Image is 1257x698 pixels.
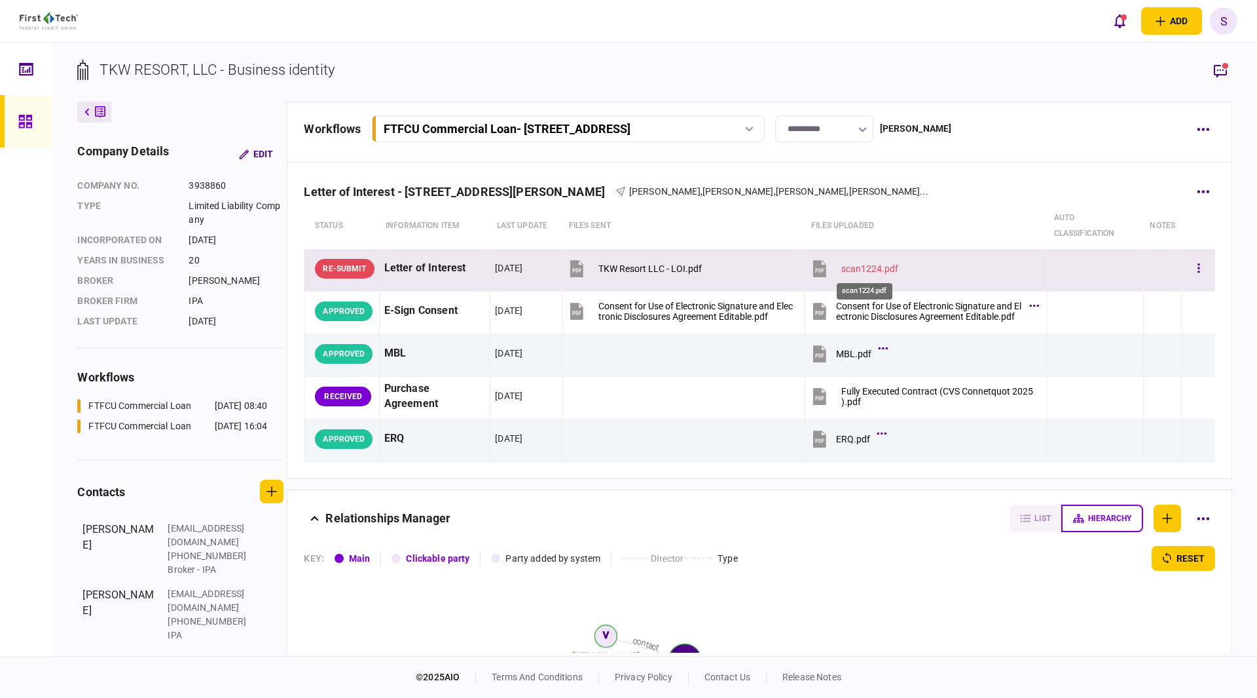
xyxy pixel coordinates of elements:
[77,254,175,267] div: years in business
[189,254,283,267] div: 20
[837,283,892,300] div: scan1224.pdf
[77,142,169,166] div: company details
[77,294,175,308] div: broker firm
[384,381,486,412] div: Purchase Agreement
[168,587,253,615] div: [EMAIL_ADDRESS][DOMAIN_NAME]
[847,186,848,197] span: ,
[384,122,630,136] div: FTFCU Commercial Loan - [STREET_ADDRESS]
[304,552,324,566] div: KEY :
[100,59,335,81] div: TKW RESORT, LLC - Business identity
[782,672,841,682] a: release notes
[88,399,191,413] div: FTFCU Commercial Loan
[77,179,175,193] div: company no.
[836,434,870,444] div: ERQ.pdf
[841,386,1036,407] div: Fully Executed Contract (CVS Connetquot 2025).pdf
[629,185,928,199] div: Valerie Weatherly
[315,429,373,449] div: APPROVED
[880,122,952,136] div: [PERSON_NAME]
[495,347,522,360] div: [DATE]
[77,199,175,227] div: Type
[810,424,883,454] button: ERQ.pdf
[774,186,776,197] span: ,
[615,672,672,682] a: privacy policy
[189,274,283,288] div: [PERSON_NAME]
[189,179,283,193] div: 3938860
[77,399,267,413] a: FTFCU Commercial Loan[DATE] 08:40
[836,301,1023,322] div: Consent for Use of Electronic Signature and Electronic Disclosures Agreement Editable.pdf
[228,142,283,166] button: Edit
[1088,514,1131,523] span: hierarchy
[1210,7,1237,35] button: S
[849,186,920,197] span: [PERSON_NAME]
[810,296,1036,326] button: Consent for Use of Electronic Signature and Electronic Disclosures Agreement Editable.pdf
[1143,203,1182,249] th: notes
[379,203,490,249] th: Information item
[384,424,486,454] div: ERQ
[810,381,1036,411] button: Fully Executed Contract (CVS Connetquot 2025).pdf
[810,254,898,283] button: scan1224.pdf
[495,432,522,445] div: [DATE]
[776,186,847,197] span: [PERSON_NAME]
[215,419,268,433] div: [DATE] 16:04
[1010,505,1061,532] button: list
[495,304,522,317] div: [DATE]
[168,629,253,642] div: IPA
[384,339,486,368] div: MBL
[304,185,615,199] div: Letter of Interest - [STREET_ADDRESS][PERSON_NAME]
[315,344,373,364] div: APPROVED
[841,263,898,274] div: scan1224.pdf
[77,368,283,386] div: workflows
[325,505,450,532] div: Relationships Manager
[349,552,371,566] div: Main
[702,186,774,197] span: [PERSON_NAME]
[77,315,175,328] div: last update
[168,563,253,577] div: Broker - IPA
[598,263,702,274] div: TKW Resort LLC - LOI.pdf
[805,203,1047,249] th: Files uploaded
[1106,7,1133,35] button: open notifications list
[1047,203,1144,249] th: auto classification
[701,186,702,197] span: ,
[77,233,175,247] div: incorporated on
[215,399,268,413] div: [DATE] 08:40
[189,294,283,308] div: IPA
[490,203,562,249] th: last update
[836,349,871,359] div: MBL.pdf
[632,636,661,652] text: contact
[189,199,283,227] div: Limited Liability Company
[315,387,371,406] div: RECEIVED
[1061,505,1143,532] button: hierarchy
[1034,514,1051,523] span: list
[88,419,191,433] div: FTFCU Commercial Loan
[495,389,522,402] div: [DATE]
[920,185,928,199] span: ...
[168,615,253,629] div: [PHONE_NUMBER]
[82,587,155,642] div: [PERSON_NAME]
[629,186,701,197] span: [PERSON_NAME]
[77,419,267,433] a: FTFCU Commercial Loan[DATE] 16:04
[189,315,283,328] div: [DATE]
[603,630,609,640] text: V
[567,254,702,283] button: TKW Resort LLC - LOI.pdf
[384,254,486,283] div: Letter of Interest
[704,672,750,682] a: contact us
[82,522,155,577] div: [PERSON_NAME]
[492,672,583,682] a: terms and conditions
[77,483,125,501] div: contacts
[505,552,600,566] div: Party added by system
[315,259,374,279] div: RE-SUBMIT
[304,203,379,249] th: status
[406,552,469,566] div: Clickable party
[168,549,253,563] div: [PHONE_NUMBER]
[372,115,765,142] button: FTFCU Commercial Loan- [STREET_ADDRESS]
[598,301,793,322] div: Consent for Use of Electronic Signature and Electronic Disclosures Agreement Editable.pdf
[810,339,884,368] button: MBL.pdf
[315,301,373,321] div: APPROVED
[20,12,78,29] img: client company logo
[567,296,793,326] button: Consent for Use of Electronic Signature and Electronic Disclosures Agreement Editable.pdf
[168,522,253,549] div: [EMAIL_ADDRESS][DOMAIN_NAME]
[1141,7,1202,35] button: open adding identity options
[562,203,805,249] th: files sent
[1152,546,1215,571] button: reset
